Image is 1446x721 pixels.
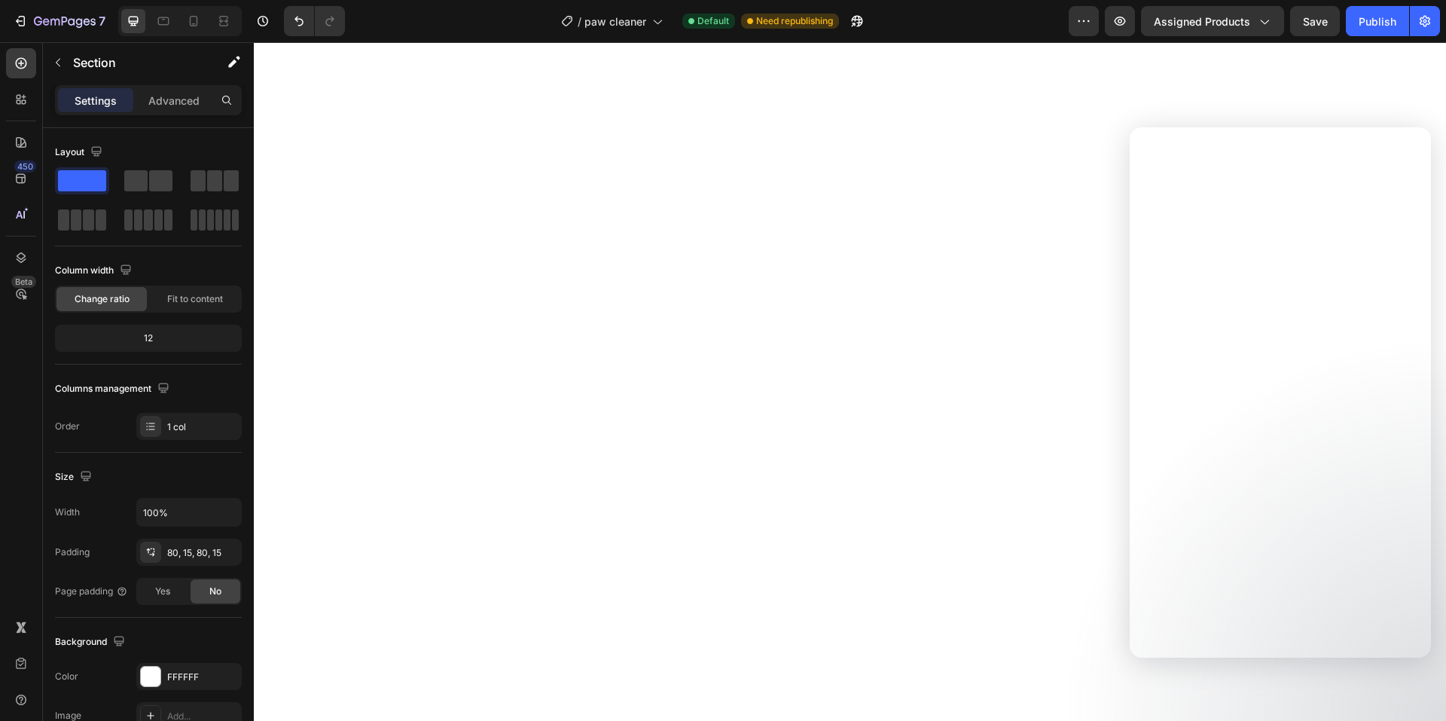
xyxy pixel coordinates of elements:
[584,14,646,29] span: paw cleaner
[578,14,581,29] span: /
[55,632,128,652] div: Background
[167,546,238,560] div: 80, 15, 80, 15
[55,585,128,598] div: Page padding
[284,6,345,36] div: Undo/Redo
[55,545,90,559] div: Padding
[55,420,80,433] div: Order
[55,506,80,519] div: Width
[756,14,833,28] span: Need republishing
[1303,15,1328,28] span: Save
[1359,14,1396,29] div: Publish
[55,261,135,281] div: Column width
[148,93,200,108] p: Advanced
[1130,127,1431,658] iframe: Intercom live chat
[75,292,130,306] span: Change ratio
[14,160,36,173] div: 450
[697,14,729,28] span: Default
[167,671,238,684] div: FFFFFF
[73,53,197,72] p: Section
[1141,6,1284,36] button: Assigned Products
[75,93,117,108] p: Settings
[1154,14,1250,29] span: Assigned Products
[167,292,223,306] span: Fit to content
[167,420,238,434] div: 1 col
[55,142,105,163] div: Layout
[1395,647,1431,683] iframe: Intercom live chat
[55,379,172,399] div: Columns management
[58,328,239,349] div: 12
[11,276,36,288] div: Beta
[209,585,221,598] span: No
[1346,6,1409,36] button: Publish
[137,499,241,526] input: Auto
[1290,6,1340,36] button: Save
[55,467,95,487] div: Size
[99,12,105,30] p: 7
[55,670,78,683] div: Color
[6,6,112,36] button: 7
[155,585,170,598] span: Yes
[254,42,1446,721] iframe: Design area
